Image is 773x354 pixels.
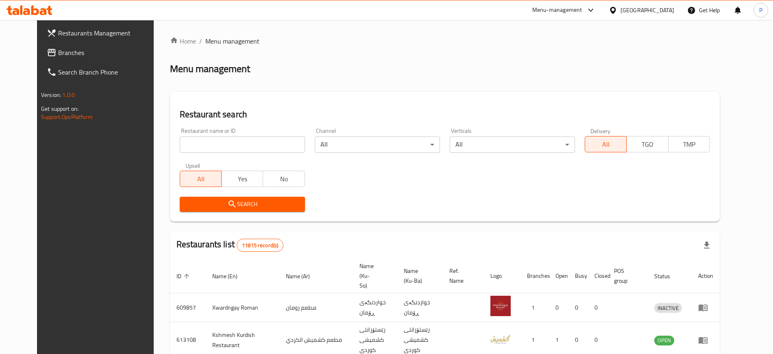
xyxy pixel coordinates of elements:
td: 0 [568,293,588,322]
div: Export file [697,235,716,255]
span: Search Branch Phone [58,67,159,77]
td: 609857 [170,293,206,322]
td: خواردنگەی ڕۆمان [397,293,443,322]
div: Menu-management [532,5,582,15]
span: Yes [225,173,260,185]
a: Support.OpsPlatform [41,112,93,122]
h2: Restaurant search [180,108,710,121]
span: Name (Ar) [286,271,320,281]
td: Xwardngay Roman [206,293,279,322]
span: Search [186,199,298,209]
span: Menu management [205,36,259,46]
td: مطعم رومان [279,293,353,322]
span: Version: [41,90,61,100]
span: Status [654,271,681,281]
span: OPEN [654,336,674,345]
td: 0 [588,293,608,322]
li: / [199,36,202,46]
button: TMP [668,136,710,152]
button: All [585,136,627,152]
span: Branches [58,48,159,57]
span: Name (En) [212,271,248,281]
th: Busy [568,259,588,293]
label: Upsell [185,163,200,168]
img: Xwardngay Roman [490,296,511,316]
div: [GEOGRAPHIC_DATA] [621,6,674,15]
span: No [266,173,301,185]
div: Menu [698,303,713,312]
div: All [315,136,440,153]
nav: breadcrumb [170,36,720,46]
span: TGO [630,139,665,150]
span: Name (Ku-Ba) [404,266,433,286]
span: Name (Ku-So) [359,261,388,290]
span: All [183,173,218,185]
button: All [180,171,222,187]
th: Action [692,259,720,293]
span: All [588,139,623,150]
th: Logo [484,259,520,293]
button: Yes [221,171,263,187]
th: Branches [520,259,549,293]
div: Total records count [237,239,283,252]
input: Search for restaurant name or ID.. [180,136,305,153]
span: Restaurants Management [58,28,159,38]
span: ID [176,271,192,281]
span: 1.0.0 [62,90,75,100]
div: All [450,136,575,153]
td: خواردنگەی ڕۆمان [353,293,397,322]
span: POS group [614,266,638,286]
a: Branches [40,43,166,62]
th: Closed [588,259,608,293]
a: Home [170,36,196,46]
td: 1 [520,293,549,322]
span: Get support on: [41,103,78,114]
th: Open [549,259,568,293]
img: Kshmesh Kurdish Restaurant [490,328,511,349]
button: TGO [626,136,668,152]
h2: Menu management [170,62,250,75]
a: Search Branch Phone [40,62,166,82]
button: Search [180,197,305,212]
span: Ref. Name [449,266,474,286]
a: Restaurants Management [40,23,166,43]
span: INACTIVE [654,303,682,313]
span: 11815 record(s) [237,242,283,249]
button: No [263,171,305,187]
td: 0 [549,293,568,322]
div: Menu [698,335,713,345]
h2: Restaurants list [176,238,284,252]
span: P [759,6,762,15]
label: Delivery [590,128,611,134]
span: TMP [672,139,707,150]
